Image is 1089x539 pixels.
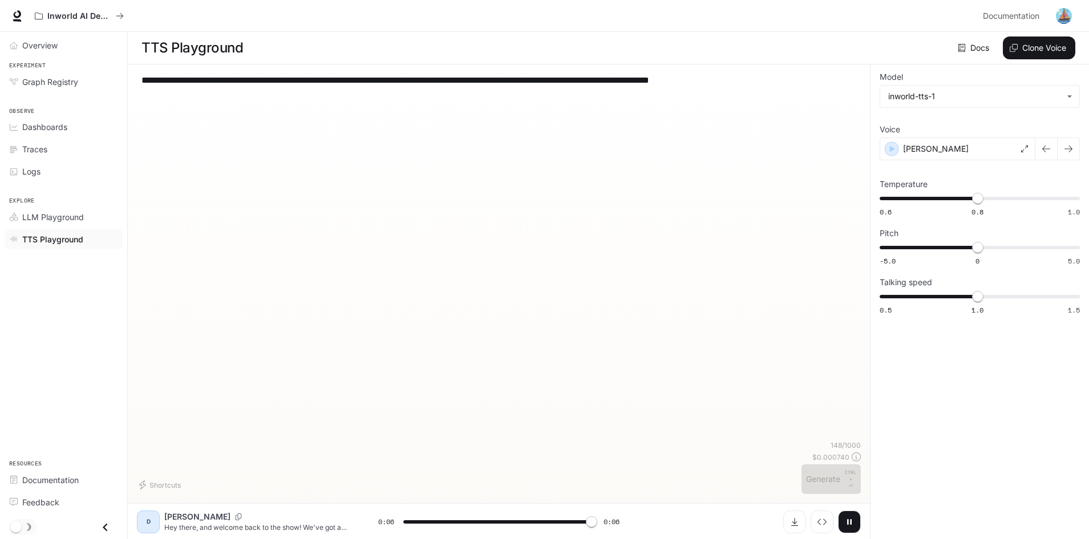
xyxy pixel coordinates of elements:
p: [PERSON_NAME] [164,511,230,522]
a: Feedback [5,492,123,512]
span: 1.5 [1068,305,1080,315]
h1: TTS Playground [141,37,243,59]
p: Talking speed [880,278,932,286]
div: inworld-tts-1 [888,91,1061,102]
span: Overview [22,39,58,51]
p: $ 0.000740 [812,452,849,462]
span: 0:06 [378,516,394,528]
div: D [139,513,157,531]
span: Documentation [983,9,1039,23]
span: Logs [22,165,41,177]
span: Graph Registry [22,76,78,88]
a: Docs [956,37,994,59]
span: 5.0 [1068,256,1080,266]
button: User avatar [1052,5,1075,27]
button: Download audio [783,510,806,533]
button: Inspect [811,510,833,533]
button: Close drawer [92,516,118,539]
p: Voice [880,125,900,133]
button: All workspaces [30,5,129,27]
span: 0 [975,256,979,266]
span: 0.5 [880,305,892,315]
button: Shortcuts [137,476,185,494]
a: TTS Playground [5,229,123,249]
span: Dashboards [22,121,67,133]
a: LLM Playground [5,207,123,227]
span: 0:06 [604,516,620,528]
div: inworld-tts-1 [880,86,1079,107]
span: LLM Playground [22,211,84,223]
a: Logs [5,161,123,181]
a: Overview [5,35,123,55]
a: Dashboards [5,117,123,137]
p: Hey there, and welcome back to the show! We've got a fascinating episode lined up [DATE], includi... [164,522,351,532]
span: Dark mode toggle [10,520,22,533]
span: Feedback [22,496,59,508]
span: 1.0 [971,305,983,315]
span: TTS Playground [22,233,83,245]
span: -5.0 [880,256,896,266]
button: Clone Voice [1003,37,1075,59]
img: User avatar [1056,8,1072,24]
span: 1.0 [1068,207,1080,217]
p: Temperature [880,180,928,188]
a: Documentation [978,5,1048,27]
p: Pitch [880,229,898,237]
span: 0.8 [971,207,983,217]
p: [PERSON_NAME] [903,143,969,155]
p: Inworld AI Demos [47,11,111,21]
p: 148 / 1000 [831,440,861,450]
a: Traces [5,139,123,159]
p: Model [880,73,903,81]
span: 0.6 [880,207,892,217]
span: Documentation [22,474,79,486]
button: Copy Voice ID [230,513,246,520]
span: Traces [22,143,47,155]
a: Documentation [5,470,123,490]
a: Graph Registry [5,72,123,92]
